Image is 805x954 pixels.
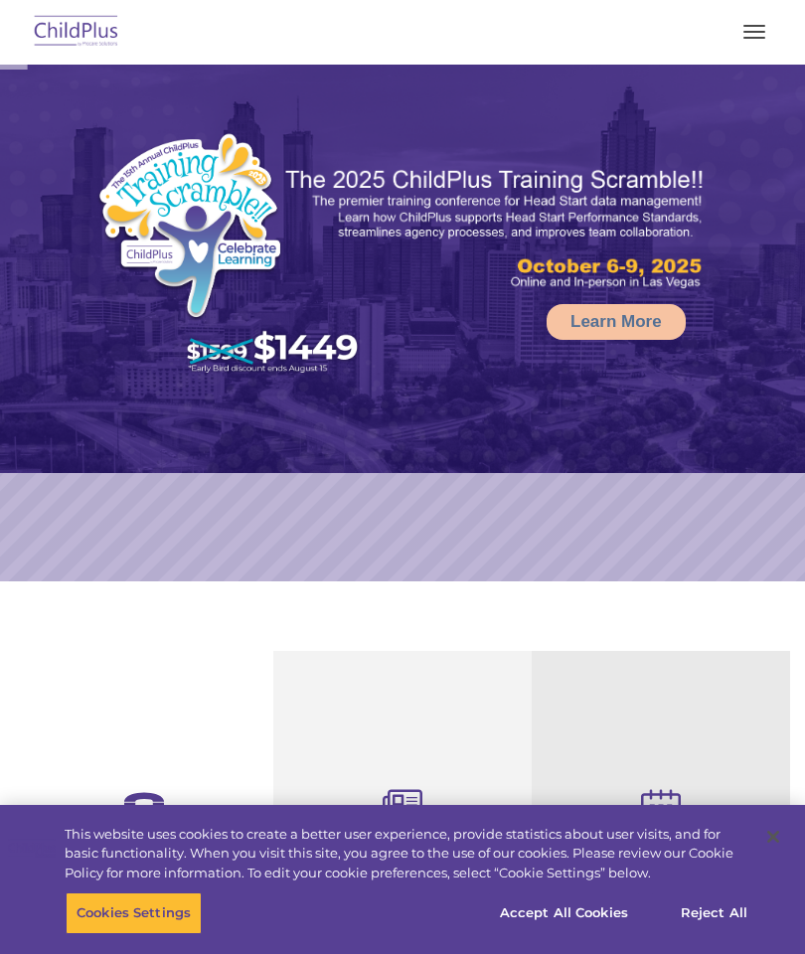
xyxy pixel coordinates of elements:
[30,9,123,56] img: ChildPlus by Procare Solutions
[65,825,749,883] div: This website uses cookies to create a better user experience, provide statistics about user visit...
[652,892,776,934] button: Reject All
[489,892,639,934] button: Accept All Cookies
[547,304,686,340] a: Learn More
[66,892,202,934] button: Cookies Settings
[751,815,795,859] button: Close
